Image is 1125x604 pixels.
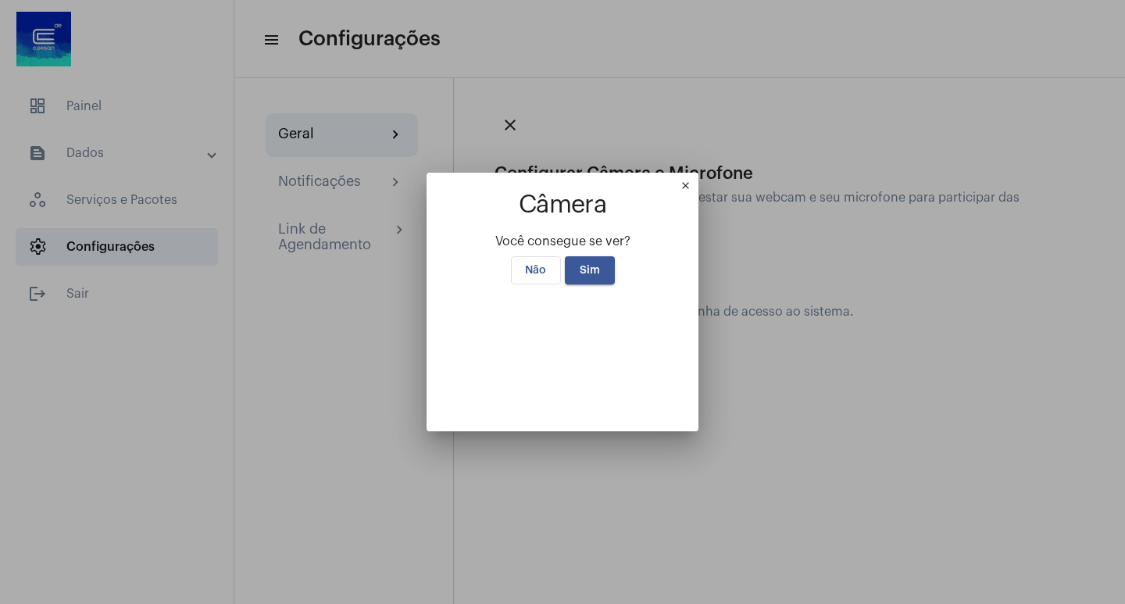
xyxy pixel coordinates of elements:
button: Sim [565,256,615,284]
mat-icon: close [680,180,698,198]
span: Você consegue se ver? [495,235,630,248]
h1: Câmera [445,191,680,219]
span: Sim [580,265,600,276]
button: Não [511,256,561,284]
span: Não [525,265,546,276]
